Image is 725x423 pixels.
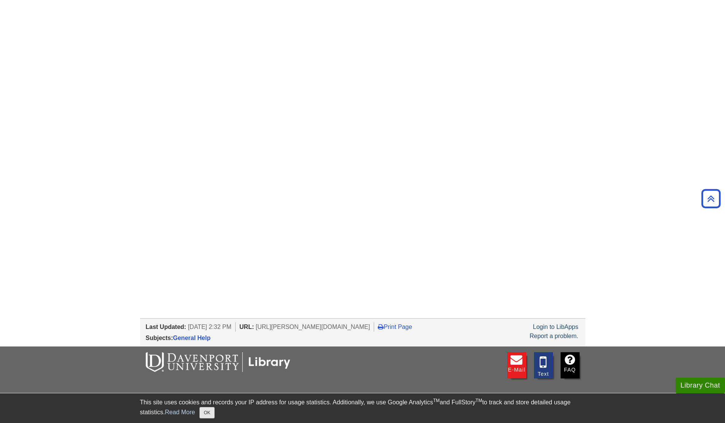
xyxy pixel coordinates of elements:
[534,352,553,378] a: Text
[146,324,186,330] span: Last Updated:
[173,335,211,341] a: General Help
[676,378,725,393] button: Library Chat
[507,352,526,378] a: E-mail
[561,352,580,378] a: FAQ
[433,398,440,403] sup: TM
[146,335,173,341] span: Subjects:
[199,407,214,418] button: Close
[256,324,370,330] span: [URL][PERSON_NAME][DOMAIN_NAME]
[406,392,433,401] a: Archives
[525,392,580,401] a: Tutoring Services
[140,398,585,418] div: This site uses cookies and records your IP address for usage statistics. Additionally, we use Goo...
[529,333,578,339] a: Report a problem.
[699,193,723,204] a: Back to Top
[378,324,412,330] a: Print Page
[533,324,578,330] a: Login to LibApps
[476,398,482,403] sup: TM
[146,352,290,372] img: DU Libraries
[165,409,195,415] a: Read More
[146,392,188,401] a: My Davenport
[239,324,254,330] span: URL:
[188,324,231,330] span: [DATE] 2:32 PM
[378,324,384,330] i: Print Page
[280,392,314,401] a: DU Library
